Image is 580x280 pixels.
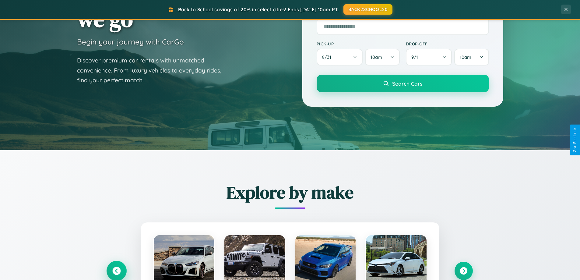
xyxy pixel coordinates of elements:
span: 9 / 1 [411,54,421,60]
span: 10am [460,54,471,60]
button: Search Cars [317,75,489,92]
button: 10am [365,49,399,66]
h2: Explore by make [107,181,473,204]
label: Pick-up [317,41,400,46]
div: Give Feedback [573,128,577,152]
button: 9/1 [406,49,452,66]
span: Back to School savings of 20% in select cities! Ends [DATE] 10am PT. [178,6,339,12]
p: Discover premium car rentals with unmatched convenience. From luxury vehicles to everyday rides, ... [77,55,229,85]
label: Drop-off [406,41,489,46]
span: 10am [371,54,382,60]
span: Search Cars [392,80,422,87]
span: 8 / 31 [322,54,334,60]
button: BACK2SCHOOL20 [343,4,392,15]
button: 10am [454,49,489,66]
h3: Begin your journey with CarGo [77,37,184,46]
button: 8/31 [317,49,363,66]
